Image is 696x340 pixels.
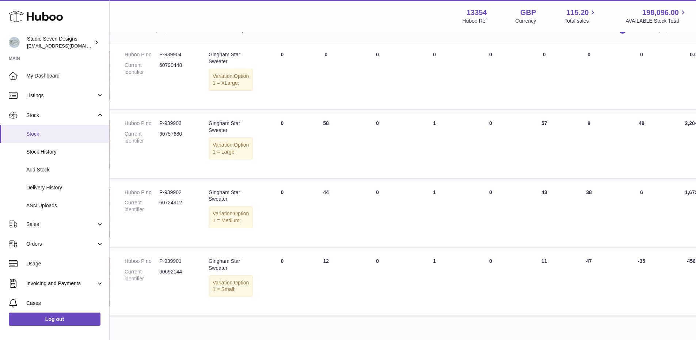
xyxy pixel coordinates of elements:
span: Stock History [26,148,104,155]
td: 44 [304,182,348,247]
td: 57 [520,113,569,178]
td: 38 [569,182,609,247]
dd: 60692144 [159,268,194,282]
dt: Huboo P no [125,51,159,58]
dt: Huboo P no [125,120,159,127]
td: 49 [609,113,674,178]
td: 0 [260,113,304,178]
dt: Current identifier [125,268,159,282]
td: 0 [260,44,304,109]
td: 0 [569,44,609,109]
span: Option 1 = Small; [213,280,249,292]
a: Log out [9,313,100,326]
div: Variation: [209,206,253,228]
div: Gingham Star Sweater [209,189,253,203]
dt: Huboo P no [125,189,159,196]
span: Stock [26,131,104,137]
span: [EMAIL_ADDRESS][DOMAIN_NAME] [27,43,107,49]
td: 0 [348,113,407,178]
span: Usage [26,260,104,267]
span: 0 [489,189,492,195]
td: 1 [407,250,462,316]
dt: Huboo P no [125,258,159,265]
td: 0 [260,250,304,316]
td: 9 [569,113,609,178]
dt: Current identifier [125,199,159,213]
td: 0 [260,182,304,247]
dt: Current identifier [125,131,159,144]
span: 0 [489,120,492,126]
td: 0 [348,250,407,316]
td: 0 [304,44,348,109]
span: Stock [26,112,96,119]
div: Gingham Star Sweater [209,258,253,272]
span: Sales [26,221,96,228]
dt: Current identifier [125,62,159,76]
strong: GBP [520,8,536,18]
span: Option 1 = XLarge; [213,73,249,86]
span: Total sales [564,18,597,24]
span: My Dashboard [26,72,104,79]
td: 43 [520,182,569,247]
dd: P-939902 [159,189,194,196]
div: Variation: [209,69,253,91]
span: Add Stock [26,166,104,173]
td: 6 [609,182,674,247]
td: 1 [407,113,462,178]
td: 1 [407,182,462,247]
td: 47 [569,250,609,316]
a: 115.20 Total sales [564,8,597,24]
span: 115.20 [566,8,589,18]
td: 0 [348,182,407,247]
dd: P-939901 [159,258,194,265]
td: 0 [407,44,462,109]
div: Gingham Star Sweater [209,51,253,65]
td: 58 [304,113,348,178]
dd: P-939904 [159,51,194,58]
span: 0 [489,258,492,264]
div: Currency [516,18,536,24]
a: 198,096.00 AVAILABLE Stock Total [625,8,687,24]
td: 0 [520,44,569,109]
div: Variation: [209,137,253,159]
span: AVAILABLE Stock Total [625,18,687,24]
dd: 60757680 [159,131,194,144]
td: -35 [609,250,674,316]
div: Variation: [209,275,253,297]
td: 0 [348,44,407,109]
dd: 60724912 [159,199,194,213]
td: 11 [520,250,569,316]
span: ASN Uploads [26,202,104,209]
span: Invoicing and Payments [26,280,96,287]
td: 0 [609,44,674,109]
span: 198,096.00 [642,8,679,18]
div: Huboo Ref [463,18,487,24]
span: Delivery History [26,184,104,191]
span: Listings [26,92,96,99]
div: Studio Seven Designs [27,35,93,49]
dd: 60790448 [159,62,194,76]
dd: P-939903 [159,120,194,127]
div: Gingham Star Sweater [209,120,253,134]
span: Orders [26,241,96,248]
span: 0 [489,52,492,57]
strong: 13354 [467,8,487,18]
span: Cases [26,300,104,307]
img: contact.studiosevendesigns@gmail.com [9,37,20,48]
td: 12 [304,250,348,316]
